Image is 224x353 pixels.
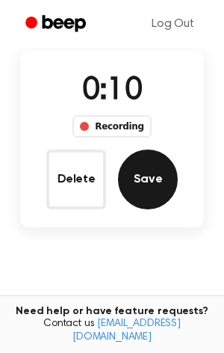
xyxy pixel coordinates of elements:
button: Save Audio Record [118,150,178,209]
span: 0:10 [82,76,142,107]
span: Contact us [9,318,215,344]
a: [EMAIL_ADDRESS][DOMAIN_NAME] [72,319,181,343]
a: Log Out [137,6,209,42]
button: Delete Audio Record [46,150,106,209]
a: Beep [15,10,99,39]
div: Recording [72,115,151,138]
